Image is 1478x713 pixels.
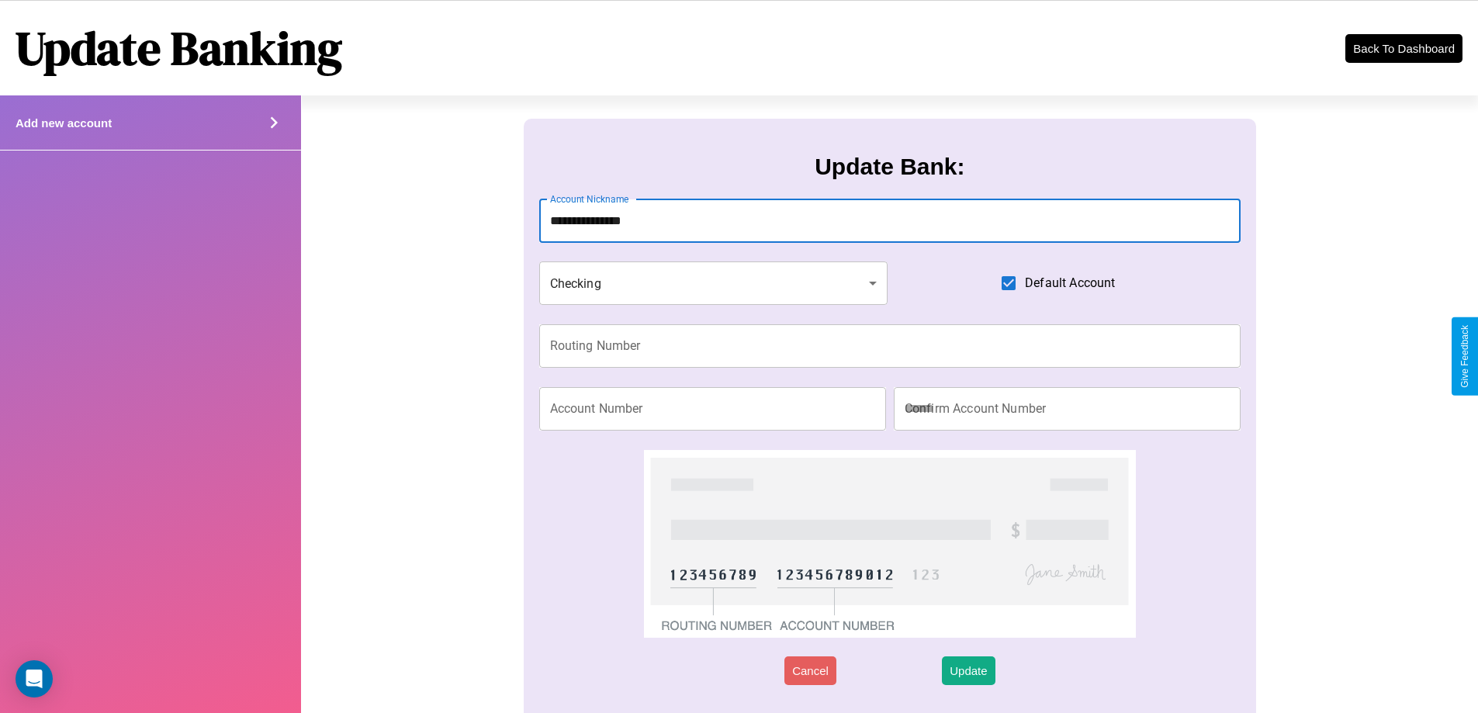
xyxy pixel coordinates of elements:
button: Update [942,656,995,685]
img: check [644,450,1135,638]
span: Default Account [1025,274,1115,292]
h3: Update Bank: [815,154,964,180]
h4: Add new account [16,116,112,130]
div: Checking [539,261,888,305]
div: Open Intercom Messenger [16,660,53,697]
label: Account Nickname [550,192,629,206]
div: Give Feedback [1459,325,1470,388]
button: Cancel [784,656,836,685]
h1: Update Banking [16,16,342,80]
button: Back To Dashboard [1345,34,1462,63]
